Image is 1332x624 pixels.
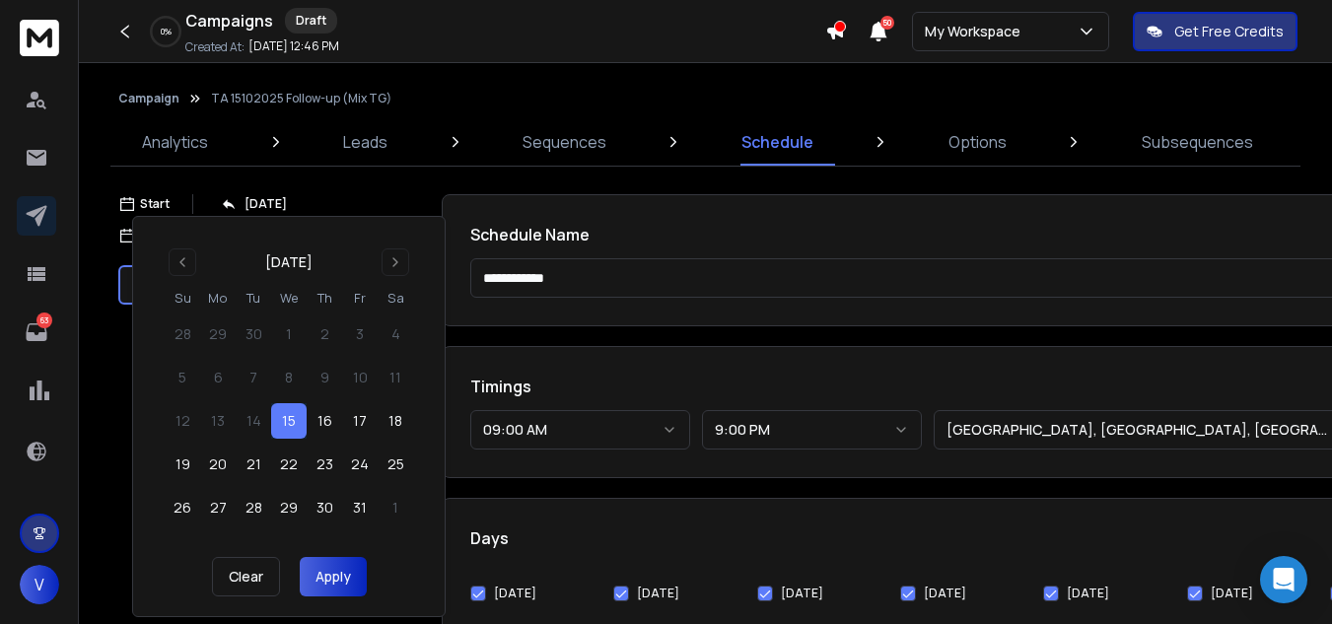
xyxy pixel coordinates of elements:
p: Subsequences [1142,130,1253,154]
p: Created At: [185,39,245,55]
button: Go to next month [382,248,409,276]
button: 15 [271,403,307,439]
p: My Workspace [925,22,1028,41]
button: Add Schedule [118,324,434,364]
button: V [20,565,59,604]
p: 63 [36,312,52,328]
button: 28 [236,490,271,525]
p: Sequences [523,130,606,154]
button: 23 [307,447,342,482]
button: 9:00 PM [702,410,922,450]
button: Apply [300,557,367,596]
a: 63 [17,312,56,352]
a: Analytics [130,118,220,166]
label: [DATE] [1067,586,1109,601]
p: Get Free Credits [1174,22,1284,41]
button: 19 [165,447,200,482]
div: [DATE] [265,252,313,272]
button: Campaign [118,91,179,106]
button: 09:00 AM [470,410,690,450]
p: Analytics [142,130,208,154]
label: [DATE] [781,586,823,601]
button: 20 [200,447,236,482]
p: [DATE] [245,196,287,212]
button: Clear [212,557,280,596]
th: Saturday [378,288,413,309]
button: Go to previous month [169,248,196,276]
button: 27 [200,490,236,525]
button: 30 [307,490,342,525]
button: 25 [378,447,413,482]
button: 16 [307,403,342,439]
div: Draft [285,8,337,34]
a: Leads [331,118,399,166]
label: [DATE] [924,586,966,601]
th: Tuesday [236,288,271,309]
th: Wednesday [271,288,307,309]
button: 22 [271,447,307,482]
button: 17 [342,403,378,439]
a: Schedule [730,118,825,166]
th: Friday [342,288,378,309]
p: Options [948,130,1007,154]
button: 18 [378,403,413,439]
p: 0 % [161,26,172,37]
button: 26 [165,490,200,525]
button: 31 [342,490,378,525]
button: 1 [378,490,413,525]
a: Sequences [511,118,618,166]
label: [DATE] [637,586,679,601]
span: 50 [880,16,894,30]
button: 29 [271,490,307,525]
button: Get Free Credits [1133,12,1297,51]
h1: Campaigns [185,9,273,33]
p: Start [140,196,170,212]
button: 24 [342,447,378,482]
label: [DATE] [1211,586,1253,601]
a: Options [937,118,1018,166]
th: Thursday [307,288,342,309]
p: TA 15102025 Follow-up (Mix TG) [211,91,391,106]
button: 21 [236,447,271,482]
label: [DATE] [494,586,536,601]
th: Sunday [165,288,200,309]
p: Leads [343,130,387,154]
p: [DATE] 12:46 PM [248,38,339,54]
div: Open Intercom Messenger [1260,556,1307,603]
th: Monday [200,288,236,309]
p: Schedule [741,130,813,154]
a: Subsequences [1130,118,1265,166]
